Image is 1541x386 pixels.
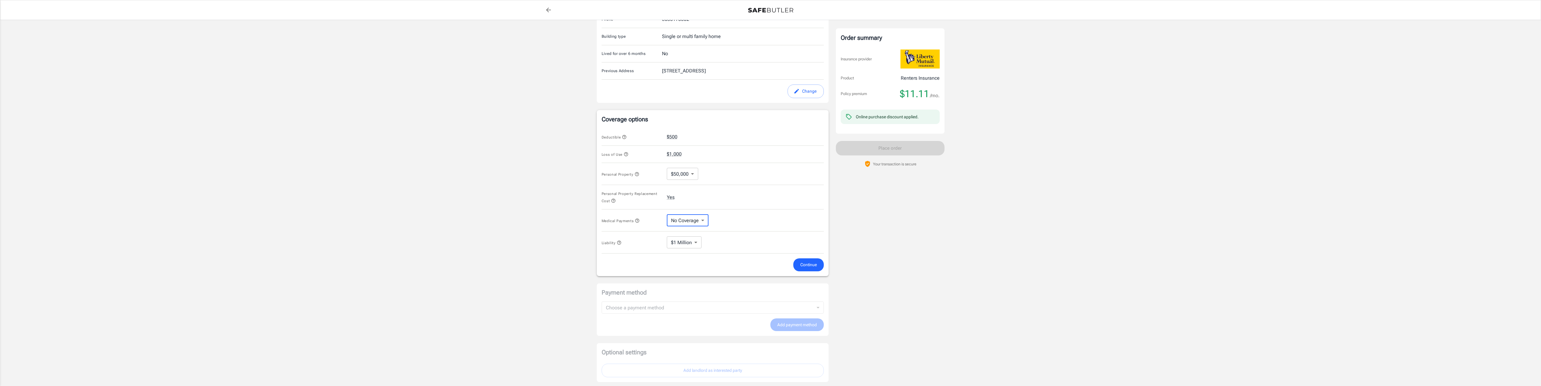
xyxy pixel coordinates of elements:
span: Continue [800,261,817,269]
p: Your transaction is secure [873,161,916,167]
a: back to quotes [542,4,555,16]
button: edit [788,85,824,98]
button: Yes [667,194,675,201]
button: Medical Payments [602,217,640,224]
p: Building type [602,33,662,40]
span: Deductible [602,135,627,139]
div: [STREET_ADDRESS] [662,67,706,75]
img: Back to quotes [748,8,793,13]
span: $11.11 [900,88,929,100]
div: $50,000 [667,168,698,180]
p: Insurance provider [841,56,872,62]
p: Renters Insurance [901,75,940,82]
div: Order summary [841,33,940,42]
img: Liberty Mutual [900,49,940,69]
span: Liability [602,241,622,245]
p: Lived for over 6 months [602,51,662,57]
div: $1 Million [667,236,702,248]
button: $500 [667,133,677,141]
span: Medical Payments [602,219,640,223]
span: Personal Property Replacement Cost [602,192,657,203]
button: Personal Property [602,171,639,178]
div: No [662,50,668,57]
button: Liability [602,239,622,246]
button: Continue [793,258,824,271]
button: Loss of Use [602,151,628,158]
button: $1,000 [667,151,682,158]
div: No Coverage [667,214,708,226]
p: Coverage options [602,115,824,123]
div: Online purchase discount applied. [856,114,919,120]
button: Deductible [602,133,627,141]
p: Previous Address [602,68,662,74]
button: Personal Property Replacement Cost [602,190,662,204]
span: Personal Property [602,172,639,177]
p: Product [841,75,854,81]
span: Loss of Use [602,152,628,157]
div: Single or multi family home [662,33,721,40]
span: /mo. [930,91,940,100]
p: Policy premium [841,91,867,97]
